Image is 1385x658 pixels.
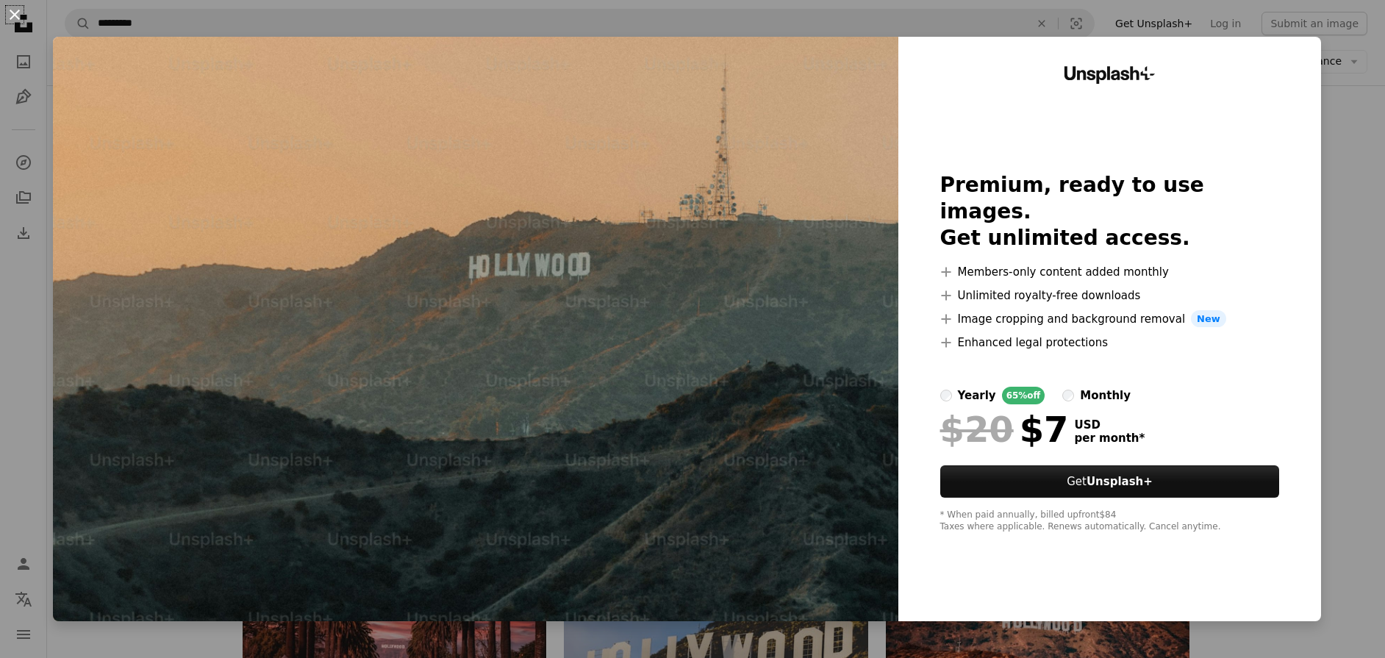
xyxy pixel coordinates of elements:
[1087,475,1153,488] strong: Unsplash+
[940,172,1280,251] h2: Premium, ready to use images. Get unlimited access.
[1062,390,1074,401] input: monthly
[940,410,1069,448] div: $7
[958,387,996,404] div: yearly
[940,263,1280,281] li: Members-only content added monthly
[1075,432,1145,445] span: per month *
[940,410,1014,448] span: $20
[1080,387,1131,404] div: monthly
[1002,387,1045,404] div: 65% off
[940,390,952,401] input: yearly65%off
[940,334,1280,351] li: Enhanced legal protections
[1075,418,1145,432] span: USD
[940,287,1280,304] li: Unlimited royalty-free downloads
[940,465,1280,498] button: GetUnsplash+
[940,310,1280,328] li: Image cropping and background removal
[940,509,1280,533] div: * When paid annually, billed upfront $84 Taxes where applicable. Renews automatically. Cancel any...
[1191,310,1226,328] span: New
